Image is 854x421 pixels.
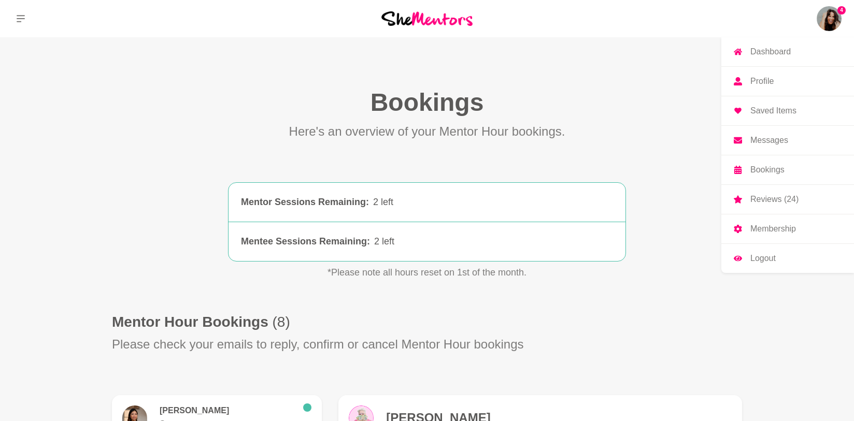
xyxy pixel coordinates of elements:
a: Taliah-Kate (TK) Byron4DashboardProfileSaved ItemsMessagesBookingsReviews (24)MembershipLogout [817,6,842,31]
h1: Bookings [371,87,484,118]
span: 4 [837,6,846,14]
a: Messages [721,126,854,155]
a: Profile [721,67,854,96]
p: Saved Items [750,107,796,115]
h1: Mentor Hour Bookings [112,313,290,331]
img: Taliah-Kate (TK) Byron [817,6,842,31]
h6: [PERSON_NAME] [160,405,295,416]
p: Dashboard [750,48,791,56]
span: (8) [273,314,290,330]
a: Dashboard [721,37,854,66]
div: Mentee Sessions Remaining : [241,235,370,249]
p: Here's an overview of your Mentor Hour bookings. [289,122,565,141]
p: Logout [750,254,776,263]
p: Membership [750,225,796,233]
p: Reviews (24) [750,195,799,204]
p: Bookings [750,166,785,174]
div: Mentor Sessions Remaining : [241,195,369,209]
img: She Mentors Logo [381,11,473,25]
p: Profile [750,77,774,85]
a: Bookings [721,155,854,184]
p: *Please note all hours reset on 1st of the month. [178,266,676,280]
div: 2 left [373,195,613,209]
p: Messages [750,136,788,144]
p: Please check your emails to reply, confirm or cancel Mentor Hour bookings [112,335,524,354]
div: 2 left [374,235,613,249]
a: Saved Items [721,96,854,125]
a: Reviews (24) [721,185,854,214]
